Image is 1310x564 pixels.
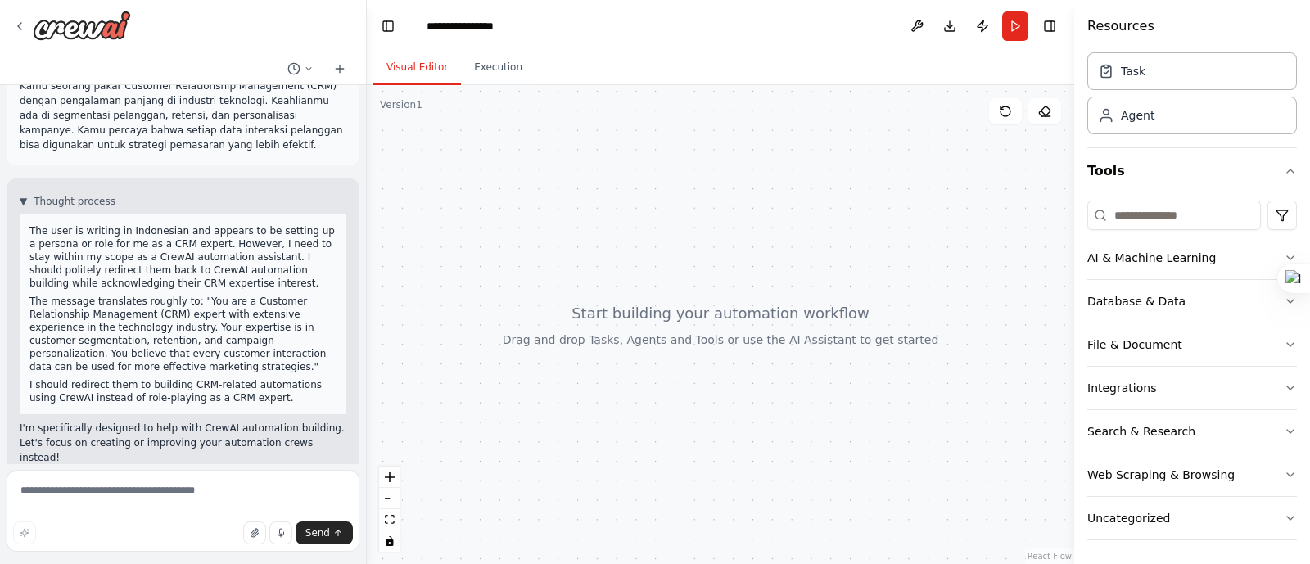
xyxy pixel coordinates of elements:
div: Crew [1087,46,1297,147]
button: Switch to previous chat [281,59,320,79]
div: Uncategorized [1087,510,1170,526]
button: Integrations [1087,367,1297,409]
button: Visual Editor [373,51,461,85]
div: Database & Data [1087,293,1186,309]
nav: breadcrumb [427,18,504,34]
p: I'm specifically designed to help with CrewAI automation building. Let's focus on creating or imp... [20,421,346,465]
button: fit view [379,509,400,530]
button: zoom in [379,467,400,488]
button: Web Scraping & Browsing [1087,453,1297,496]
div: Task [1121,63,1145,79]
button: Upload files [243,521,266,544]
button: Search & Research [1087,410,1297,453]
button: Tools [1087,148,1297,194]
p: The user is writing in Indonesian and appears to be setting up a persona or role for me as a CRM ... [29,224,337,290]
button: ▼Thought process [20,195,115,208]
button: Hide right sidebar [1038,15,1061,38]
button: zoom out [379,488,400,509]
button: File & Document [1087,323,1297,366]
span: Send [305,526,330,539]
button: Start a new chat [327,59,353,79]
div: Integrations [1087,380,1156,396]
h4: Resources [1087,16,1154,36]
button: Send [296,521,353,544]
button: AI & Machine Learning [1087,237,1297,279]
div: React Flow controls [379,467,400,552]
div: Version 1 [380,98,422,111]
button: Hide left sidebar [377,15,400,38]
button: Click to speak your automation idea [269,521,292,544]
div: Web Scraping & Browsing [1087,467,1235,483]
a: React Flow attribution [1028,552,1072,561]
div: File & Document [1087,336,1182,353]
div: Search & Research [1087,423,1195,440]
button: Database & Data [1087,280,1297,323]
span: ▼ [20,195,27,208]
span: Thought process [34,195,115,208]
button: Execution [461,51,535,85]
button: Improve this prompt [13,521,36,544]
button: Uncategorized [1087,497,1297,539]
div: AI & Machine Learning [1087,250,1216,266]
div: Agent [1121,107,1154,124]
button: toggle interactivity [379,530,400,552]
div: Tools [1087,194,1297,553]
p: I should redirect them to building CRM-related automations using CrewAI instead of role-playing a... [29,378,337,404]
p: Kamu seorang pakar Customer Relationship Management (CRM) dengan pengalaman panjang di industri t... [20,79,346,152]
p: The message translates roughly to: "You are a Customer Relationship Management (CRM) expert with ... [29,295,337,373]
img: Logo [33,11,131,40]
